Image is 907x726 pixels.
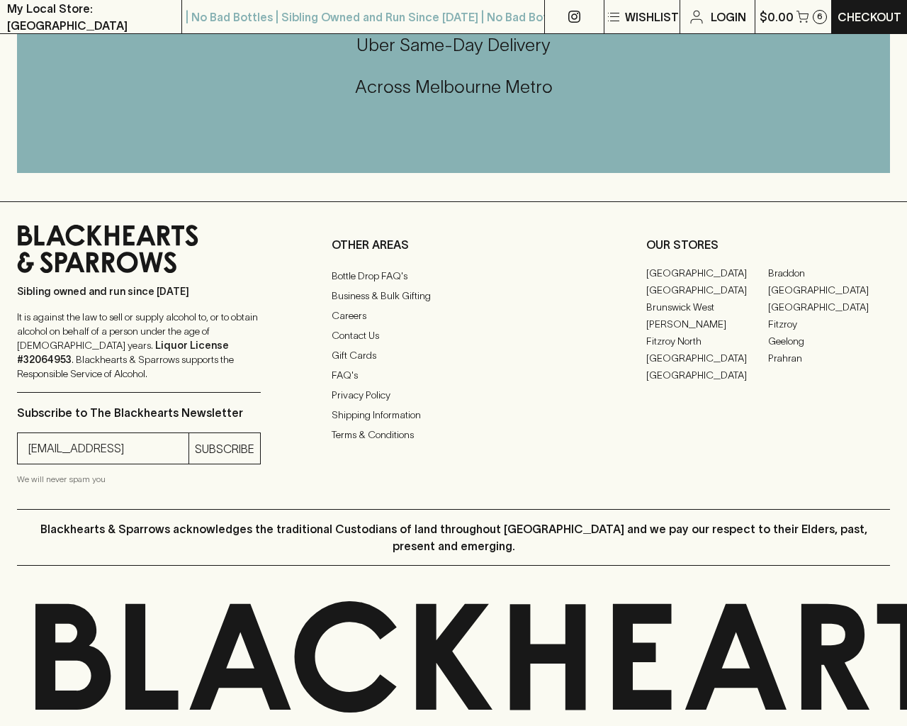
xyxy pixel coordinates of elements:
[646,315,768,333] a: [PERSON_NAME]
[332,367,575,384] a: FAQ's
[28,520,879,554] p: Blackhearts & Sparrows acknowledges the traditional Custodians of land throughout [GEOGRAPHIC_DAT...
[332,426,575,443] a: Terms & Conditions
[768,333,890,350] a: Geelong
[646,236,890,253] p: OUR STORES
[646,298,768,315] a: Brunswick West
[646,350,768,367] a: [GEOGRAPHIC_DATA]
[332,236,575,253] p: OTHER AREAS
[768,315,890,333] a: Fitzroy
[28,437,188,460] input: e.g. jane@blackheartsandsparrows.com.au
[711,9,746,26] p: Login
[760,9,794,26] p: $0.00
[17,472,261,486] p: We will never spam you
[189,433,260,464] button: SUBSCRIBE
[17,310,261,381] p: It is against the law to sell or supply alcohol to, or to obtain alcohol on behalf of a person un...
[646,367,768,384] a: [GEOGRAPHIC_DATA]
[768,350,890,367] a: Prahran
[17,404,261,421] p: Subscribe to The Blackhearts Newsletter
[646,281,768,298] a: [GEOGRAPHIC_DATA]
[332,267,575,284] a: Bottle Drop FAQ's
[332,386,575,403] a: Privacy Policy
[768,298,890,315] a: [GEOGRAPHIC_DATA]
[332,287,575,304] a: Business & Bulk Gifting
[17,284,261,298] p: Sibling owned and run since [DATE]
[332,327,575,344] a: Contact Us
[625,9,679,26] p: Wishlist
[17,33,890,57] h5: Uber Same-Day Delivery
[646,333,768,350] a: Fitzroy North
[646,264,768,281] a: [GEOGRAPHIC_DATA]
[768,264,890,281] a: Braddon
[768,281,890,298] a: [GEOGRAPHIC_DATA]
[332,307,575,324] a: Careers
[332,347,575,364] a: Gift Cards
[838,9,901,26] p: Checkout
[817,13,823,21] p: 6
[195,440,254,457] p: SUBSCRIBE
[17,75,890,99] h5: Across Melbourne Metro
[332,406,575,423] a: Shipping Information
